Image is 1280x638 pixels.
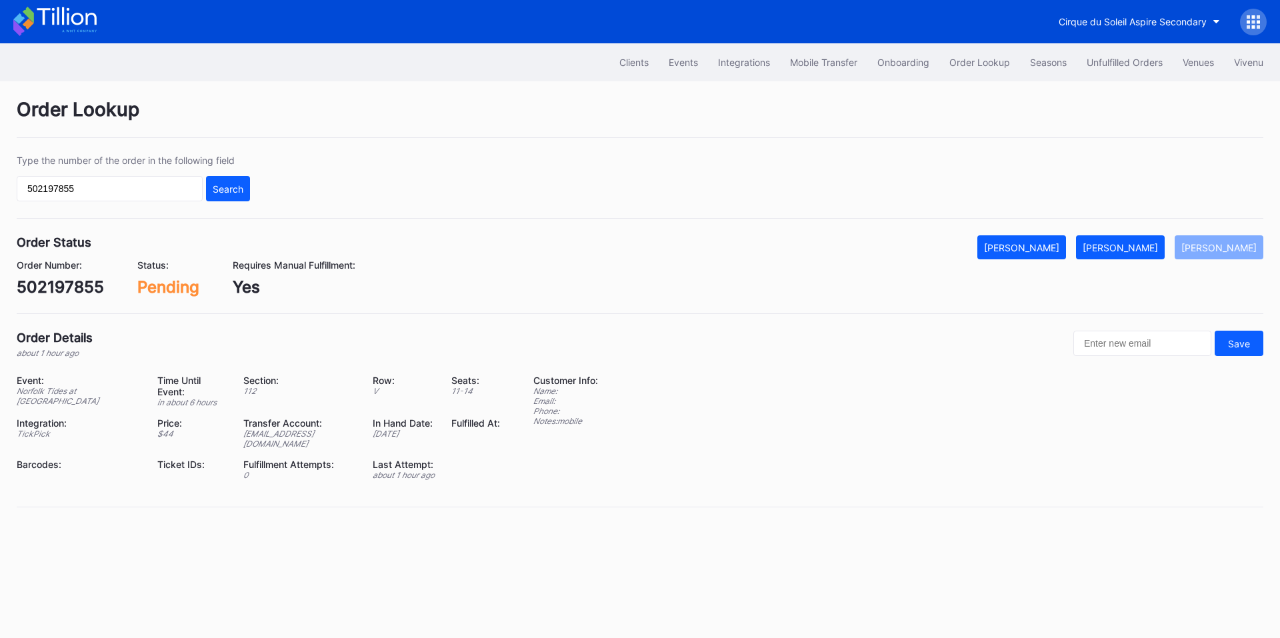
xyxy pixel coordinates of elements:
div: Cirque du Soleil Aspire Secondary [1059,16,1207,27]
div: Event: [17,375,141,386]
div: Pending [137,277,199,297]
div: in about 6 hours [157,397,227,407]
div: Integrations [718,57,770,68]
div: Row: [373,375,435,386]
div: Mobile Transfer [790,57,857,68]
div: [PERSON_NAME] [1083,242,1158,253]
div: Last Attempt: [373,459,435,470]
button: Seasons [1020,50,1077,75]
div: Seasons [1030,57,1067,68]
div: Seats: [451,375,500,386]
button: Save [1215,331,1263,356]
button: Unfulfilled Orders [1077,50,1173,75]
div: Order Number: [17,259,104,271]
div: about 1 hour ago [17,348,93,358]
div: Yes [233,277,355,297]
div: Price: [157,417,227,429]
div: Requires Manual Fulfillment: [233,259,355,271]
button: Venues [1173,50,1224,75]
div: Status: [137,259,199,271]
div: about 1 hour ago [373,470,435,480]
div: Fulfillment Attempts: [243,459,356,470]
div: Events [669,57,698,68]
div: Onboarding [877,57,929,68]
div: [PERSON_NAME] [984,242,1059,253]
button: Onboarding [867,50,939,75]
button: Clients [609,50,659,75]
div: TickPick [17,429,141,439]
div: Ticket IDs: [157,459,227,470]
div: Barcodes: [17,459,141,470]
button: Vivenu [1224,50,1273,75]
input: Enter new email [1073,331,1211,356]
button: Mobile Transfer [780,50,867,75]
div: Order Status [17,235,91,249]
div: 502197855 [17,277,104,297]
div: Vivenu [1234,57,1263,68]
div: Customer Info: [533,375,598,386]
div: $ 44 [157,429,227,439]
div: In Hand Date: [373,417,435,429]
div: Time Until Event: [157,375,227,397]
div: [DATE] [373,429,435,439]
div: Fulfilled At: [451,417,500,429]
div: 11 - 14 [451,386,500,396]
div: Save [1228,338,1250,349]
div: Email: [533,396,598,406]
div: Order Lookup [949,57,1010,68]
div: Transfer Account: [243,417,356,429]
div: [EMAIL_ADDRESS][DOMAIN_NAME] [243,429,356,449]
div: Integration: [17,417,141,429]
div: [PERSON_NAME] [1181,242,1257,253]
div: Name: [533,386,598,396]
button: [PERSON_NAME] [977,235,1066,259]
div: Search [213,183,243,195]
button: Search [206,176,250,201]
input: GT59662 [17,176,203,201]
div: 0 [243,470,356,480]
button: [PERSON_NAME] [1175,235,1263,259]
div: Unfulfilled Orders [1087,57,1163,68]
button: [PERSON_NAME] [1076,235,1165,259]
div: Phone: [533,406,598,416]
button: Events [659,50,708,75]
button: Order Lookup [939,50,1020,75]
div: V [373,386,435,396]
div: 112 [243,386,356,396]
div: Clients [619,57,649,68]
button: Integrations [708,50,780,75]
div: Order Lookup [17,98,1263,138]
div: Type the number of the order in the following field [17,155,250,166]
button: Cirque du Soleil Aspire Secondary [1049,9,1230,34]
div: Notes: mobile [533,416,598,426]
div: Section: [243,375,356,386]
div: Order Details [17,331,93,345]
div: Norfolk Tides at [GEOGRAPHIC_DATA] [17,386,141,406]
div: Venues [1183,57,1214,68]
